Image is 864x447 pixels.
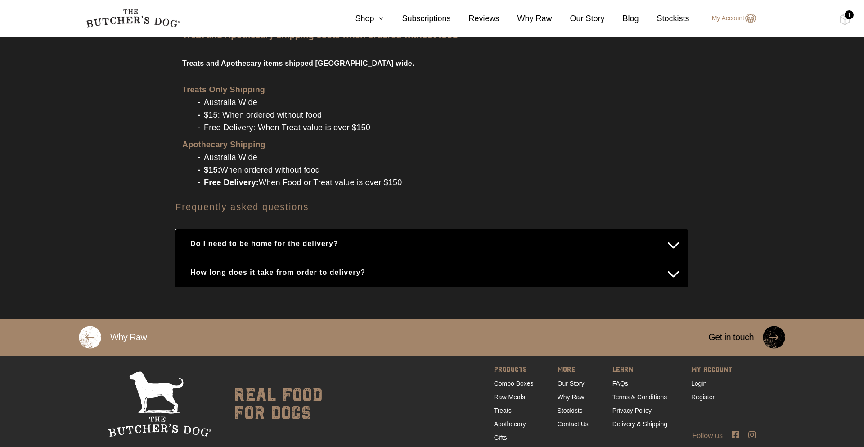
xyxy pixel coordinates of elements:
[200,176,682,189] li: When Food or Treat value is over $150
[839,14,850,25] img: TBD_Cart-Full.png
[337,13,384,25] a: Shop
[552,13,605,25] a: Our Story
[845,10,854,19] div: 1
[691,393,715,401] a: Register
[175,202,688,211] h4: Frequently asked questions
[691,364,732,377] span: MY ACCOUNT
[691,380,706,387] a: Login
[225,371,323,437] div: real food for dogs
[494,434,507,441] a: Gifts
[639,13,689,25] a: Stockists
[200,151,682,164] li: Australia Wide
[384,13,450,25] a: Subscriptions
[79,326,101,349] img: TBD_Button_Gold_new-white.png
[200,109,682,121] li: $15: When ordered without food
[72,430,792,441] div: Follow us
[204,178,259,187] strong: Free Delivery:
[612,407,652,414] a: Privacy Policy
[182,140,265,149] b: Apothecary Shipping
[494,380,534,387] a: Combo Boxes
[200,96,682,109] li: Australia Wide
[184,264,679,281] button: How long does it take from order to delivery?
[200,121,682,134] li: Free Delivery: When Treat value is over $150
[494,420,526,428] a: Apothecary
[450,13,499,25] a: Reviews
[763,326,785,349] img: TBD_Button_Black_100-new-black.png
[494,407,512,414] a: Treats
[558,420,589,428] a: Contact Us
[200,164,682,176] li: When ordered without food
[182,85,265,94] b: Treats Only Shipping
[558,380,585,387] a: Our Story
[558,364,589,377] span: MORE
[605,13,639,25] a: Blog
[494,393,525,401] a: Raw Meals
[204,165,220,174] strong: $15:
[699,319,763,356] h5: Get in touch
[101,319,156,356] h5: Why Raw
[184,235,679,252] button: Do I need to be home for the delivery?
[558,393,585,401] a: Why Raw
[612,393,667,401] a: Terms & Conditions
[182,59,414,67] b: Treats and Apothecary items shipped [GEOGRAPHIC_DATA] wide.
[612,420,667,428] a: Delivery & Shipping
[612,380,628,387] a: FAQs
[703,13,756,24] a: My Account
[499,13,552,25] a: Why Raw
[612,364,667,377] span: LEARN
[494,364,534,377] span: PRODUCTS
[558,407,583,414] a: Stockists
